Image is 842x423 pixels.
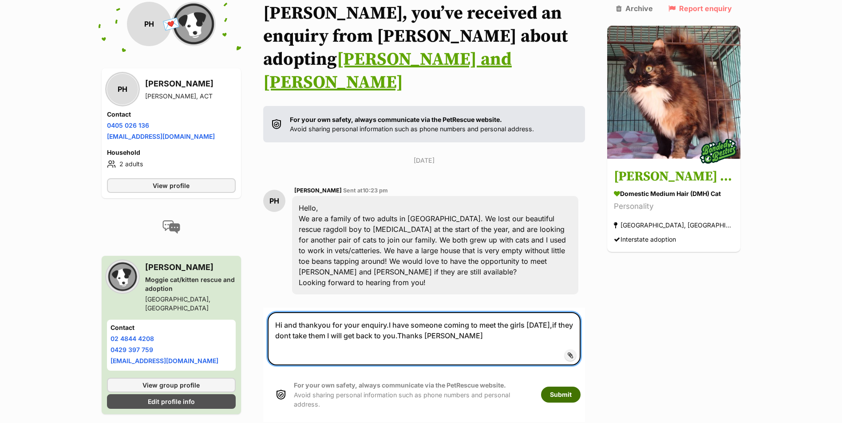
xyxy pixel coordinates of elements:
[607,161,740,252] a: [PERSON_NAME] and [PERSON_NAME] Domestic Medium Hair (DMH) Cat Personality [GEOGRAPHIC_DATA], [GE...
[363,187,388,194] span: 10:23 pm
[614,219,734,231] div: [GEOGRAPHIC_DATA], [GEOGRAPHIC_DATA]
[111,335,154,342] a: 02 4844 4208
[107,378,236,392] a: View group profile
[614,234,676,246] div: Interstate adoption
[107,121,149,129] a: 0405 026 136
[142,380,200,390] span: View group profile
[607,26,740,159] img: Hazel and Hannah
[162,220,180,234] img: conversation-icon-4a6f8262b818ee0b60e3300018af0b2d0b884aa5de6e9bcb8d3d4eeb1a70a7c4.svg
[294,381,506,389] strong: For your own safety, always communicate via the PetRescue website.
[107,261,138,292] img: Moggie cat/kitten rescue and adoption profile pic
[696,129,740,174] img: bonded besties
[614,189,734,199] div: Domestic Medium Hair (DMH) Cat
[263,156,585,165] p: [DATE]
[111,357,218,364] a: [EMAIL_ADDRESS][DOMAIN_NAME]
[145,92,213,101] div: [PERSON_NAME], ACT
[541,387,581,403] button: Submit
[107,159,236,169] li: 2 adults
[171,2,216,46] img: Moggie cat/kitten rescue and adoption profile pic
[263,48,512,94] a: [PERSON_NAME] and [PERSON_NAME]
[294,187,342,194] span: [PERSON_NAME]
[292,196,579,294] div: Hello, We are a family of two adults in [GEOGRAPHIC_DATA]. We lost our beautiful rescue ragdoll b...
[614,201,734,213] div: Personality
[290,115,534,134] p: Avoid sharing personal information such as phone numbers and personal address.
[111,323,232,332] h4: Contact
[107,110,236,119] h4: Contact
[616,4,653,12] a: Archive
[107,74,138,105] div: PH
[127,2,171,46] div: PH
[107,133,215,140] a: [EMAIL_ADDRESS][DOMAIN_NAME]
[263,190,285,212] div: PH
[145,261,236,274] h3: [PERSON_NAME]
[263,2,585,94] h1: [PERSON_NAME], you’ve received an enquiry from [PERSON_NAME] about adopting
[107,178,236,193] a: View profile
[145,275,236,293] div: Moggie cat/kitten rescue and adoption
[153,181,190,190] span: View profile
[145,78,213,90] h3: [PERSON_NAME]
[343,187,388,194] span: Sent at
[614,167,734,187] h3: [PERSON_NAME] and [PERSON_NAME]
[148,397,195,406] span: Edit profile info
[294,380,532,409] p: Avoid sharing personal information such as phone numbers and personal address.
[107,394,236,409] a: Edit profile info
[290,116,502,123] strong: For your own safety, always communicate via the PetRescue website.
[145,295,236,313] div: [GEOGRAPHIC_DATA], [GEOGRAPHIC_DATA]
[668,4,732,12] a: Report enquiry
[161,15,181,34] span: 💌
[107,148,236,157] h4: Household
[111,346,153,353] a: 0429 397 759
